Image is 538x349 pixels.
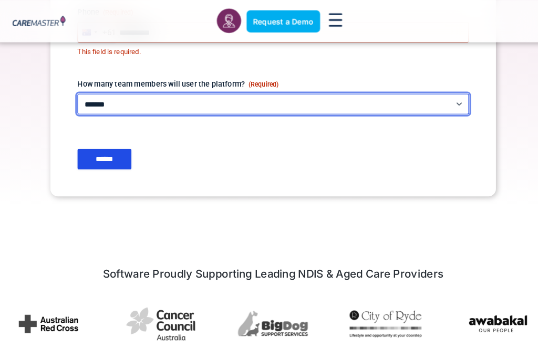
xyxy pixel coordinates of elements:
h2: Software Proudly Supporting Leading NDIS & Aged Care Providers [16,259,522,273]
span: Request a Demo [250,16,308,25]
a: Request a Demo [243,10,315,31]
div: 4 / 7 [343,302,413,331]
div: 2 / 7 [125,295,195,338]
span: (Required) [245,79,274,86]
div: Menu Toggle [320,9,340,32]
img: CareMaster Logo [16,15,67,27]
div: This field is required. [79,46,459,56]
img: BigDog Support Services uses CareMaster NDIS Software to manage their disability support business... [234,301,304,329]
div: 3 / 7 [234,301,304,332]
div: Image Carousel [16,289,522,345]
div: 1 / 7 [16,300,86,333]
img: Australian Red Cross uses CareMaster CRM software to manage their service and community support f... [16,300,86,329]
div: 5 / 7 [452,300,522,333]
img: Cancer Council Australia manages its provider services with CareMaster Software, offering compreh... [125,295,195,334]
img: Awabakal uses CareMaster NDIS Software to streamline management of culturally appropriate care su... [452,300,522,330]
img: City of Ryde City Council uses CareMaster CRM to manage provider operations, specialising in dive... [343,302,413,327]
label: How many team members will user the platform? [79,77,459,87]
